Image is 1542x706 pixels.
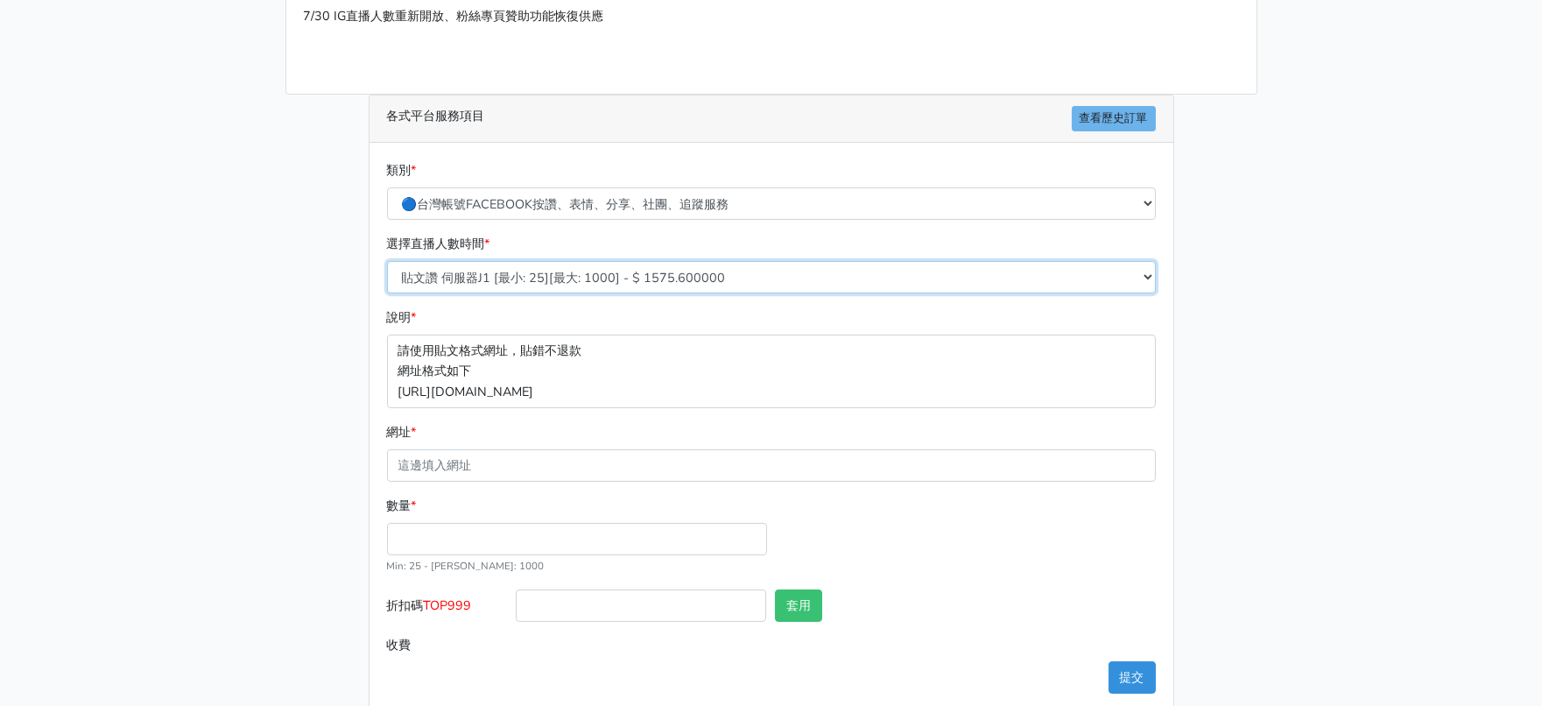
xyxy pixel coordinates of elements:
label: 數量 [387,496,417,516]
small: Min: 25 - [PERSON_NAME]: 1000 [387,559,545,573]
input: 這邊填入網址 [387,449,1156,482]
button: 提交 [1109,661,1156,694]
div: 各式平台服務項目 [370,95,1173,143]
label: 選擇直播人數時間 [387,234,490,254]
span: TOP999 [424,597,472,614]
a: 查看歷史訂單 [1072,106,1156,131]
label: 收費 [383,629,512,661]
p: 請使用貼文格式網址，貼錯不退款 網址格式如下 [URL][DOMAIN_NAME] [387,335,1156,407]
label: 類別 [387,160,417,180]
label: 說明 [387,307,417,328]
label: 網址 [387,422,417,442]
label: 折扣碼 [383,590,512,629]
p: 7/30 IG直播人數重新開放、粉絲專頁贊助功能恢復供應 [304,6,1239,26]
button: 套用 [775,590,822,622]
